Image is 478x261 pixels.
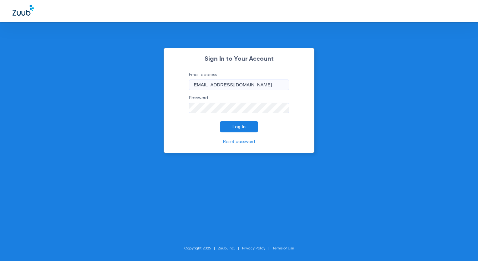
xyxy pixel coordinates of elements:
a: Terms of Use [272,247,294,250]
input: Password [189,103,289,113]
h2: Sign In to Your Account [180,56,298,62]
img: Zuub Logo [13,5,34,16]
iframe: Chat Widget [447,231,478,261]
li: Zuub, Inc. [218,245,242,252]
button: Log In [220,121,258,132]
a: Privacy Policy [242,247,265,250]
label: Password [189,95,289,113]
li: Copyright 2025 [184,245,218,252]
input: Email address [189,79,289,90]
a: Reset password [223,140,255,144]
span: Log In [232,124,246,129]
label: Email address [189,72,289,90]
